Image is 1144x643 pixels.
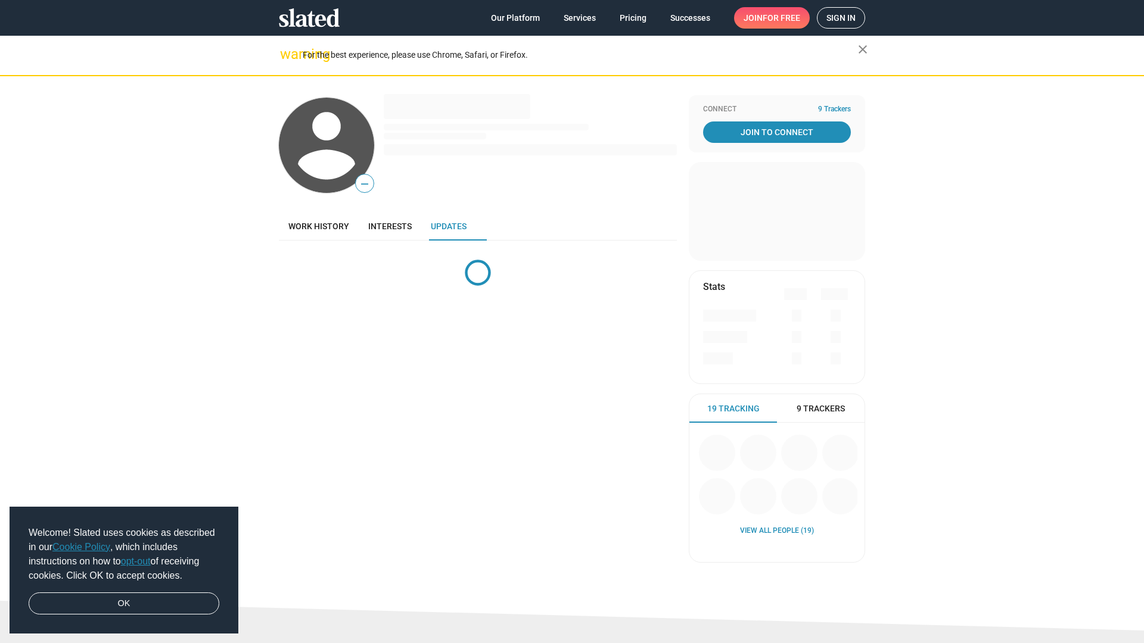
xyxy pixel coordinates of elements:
[279,212,359,241] a: Work history
[359,212,421,241] a: Interests
[661,7,720,29] a: Successes
[421,212,476,241] a: Updates
[554,7,605,29] a: Services
[121,556,151,566] a: opt-out
[797,403,845,414] span: 9 Trackers
[29,526,219,583] span: Welcome! Slated uses cookies as described in our , which includes instructions on how to of recei...
[744,7,800,29] span: Join
[481,7,549,29] a: Our Platform
[703,121,851,143] a: Join To Connect
[368,221,412,231] span: Interests
[29,592,219,615] a: dismiss cookie message
[52,542,110,552] a: Cookie Policy
[818,105,851,114] span: 9 Trackers
[431,221,467,231] span: Updates
[10,507,238,634] div: cookieconsent
[705,121,848,143] span: Join To Connect
[280,47,294,61] mat-icon: warning
[288,221,349,231] span: Work history
[817,7,865,29] a: Sign in
[356,176,374,192] span: —
[491,7,540,29] span: Our Platform
[620,7,646,29] span: Pricing
[303,47,858,63] div: For the best experience, please use Chrome, Safari, or Firefox.
[703,280,725,293] mat-card-title: Stats
[564,7,596,29] span: Services
[740,526,814,536] a: View all People (19)
[763,7,800,29] span: for free
[826,8,856,28] span: Sign in
[610,7,656,29] a: Pricing
[707,403,760,414] span: 19 Tracking
[734,7,810,29] a: Joinfor free
[670,7,710,29] span: Successes
[856,42,870,57] mat-icon: close
[703,105,851,114] div: Connect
